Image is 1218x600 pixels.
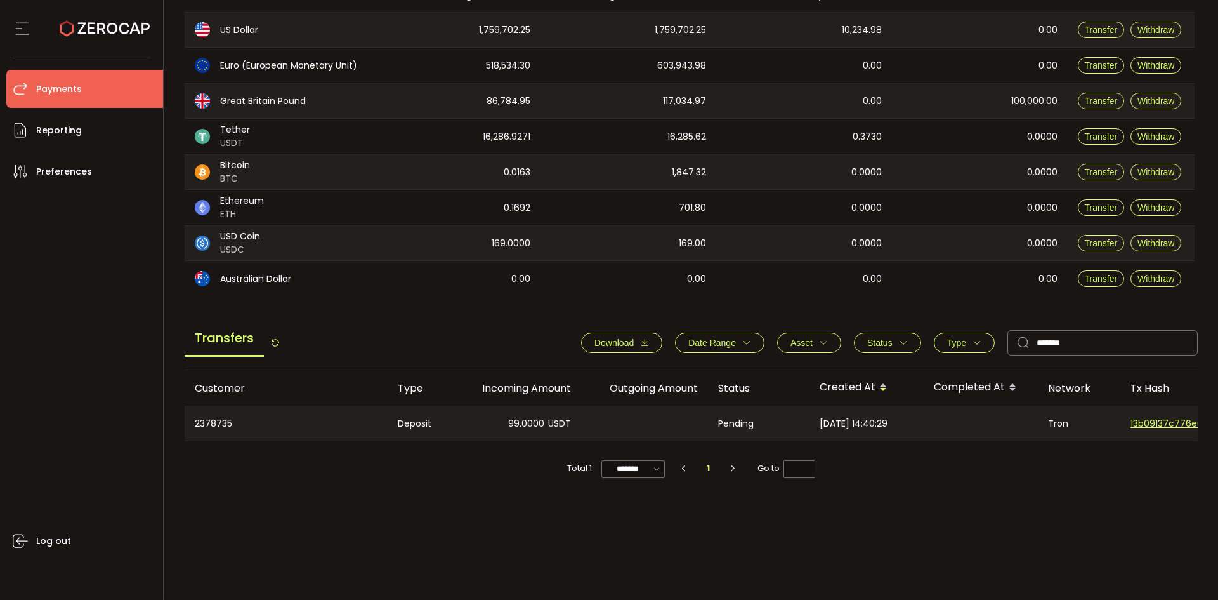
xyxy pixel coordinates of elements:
[483,130,530,144] span: 16,286.9271
[1137,274,1174,284] span: Withdraw
[220,159,250,172] span: Bitcoin
[479,23,530,37] span: 1,759,702.25
[688,338,736,348] span: Date Range
[675,333,764,353] button: Date Range
[1085,131,1118,142] span: Transfer
[567,460,592,477] span: Total 1
[220,243,260,257] span: USDC
[1085,238,1118,248] span: Transfer
[1078,57,1125,74] button: Transfer
[594,338,634,348] span: Download
[195,271,210,286] img: aud_portfolio.svg
[1137,131,1174,142] span: Withdraw
[581,381,708,396] div: Outgoing Amount
[924,377,1038,399] div: Completed At
[867,338,893,348] span: Status
[1130,199,1181,216] button: Withdraw
[853,130,882,144] span: 0.3730
[1137,96,1174,106] span: Withdraw
[863,272,882,286] span: 0.00
[388,381,454,396] div: Type
[679,201,706,215] span: 701.80
[1078,93,1125,109] button: Transfer
[697,460,720,477] li: 1
[195,236,210,251] img: usdc_portfolio.svg
[220,230,260,243] span: USD Coin
[504,201,530,215] span: 0.1692
[1011,94,1058,109] span: 100,000.00
[581,333,662,353] button: Download
[663,94,706,109] span: 117,034.97
[185,381,388,396] div: Customer
[1078,199,1125,216] button: Transfer
[851,201,882,215] span: 0.0000
[486,58,530,73] span: 518,534.30
[1137,167,1174,177] span: Withdraw
[548,417,571,431] span: USDT
[854,333,921,353] button: Status
[672,165,706,180] span: 1,847.32
[195,200,210,215] img: eth_portfolio.svg
[195,93,210,109] img: gbp_portfolio.svg
[1038,406,1120,441] div: Tron
[185,321,264,357] span: Transfers
[1038,381,1120,396] div: Network
[36,532,71,550] span: Log out
[1130,235,1181,251] button: Withdraw
[667,130,706,144] span: 16,285.62
[679,236,706,251] span: 169.00
[657,58,706,73] span: 603,943.98
[1038,23,1058,37] span: 0.00
[504,165,530,180] span: 0.0163
[36,163,92,181] span: Preferences
[777,333,841,353] button: Asset
[1078,128,1125,145] button: Transfer
[220,23,258,37] span: US Dollar
[1027,130,1058,144] span: 0.0000
[220,59,357,72] span: Euro (European Monetary Unit)
[655,23,706,37] span: 1,759,702.25
[757,460,815,477] span: Go to
[1085,96,1118,106] span: Transfer
[195,58,210,73] img: eur_portfolio.svg
[842,23,882,37] span: 10,234.98
[1130,270,1181,287] button: Withdraw
[863,58,882,73] span: 0.00
[1078,270,1125,287] button: Transfer
[195,164,210,180] img: btc_portfolio.svg
[1085,167,1118,177] span: Transfer
[1078,164,1125,180] button: Transfer
[220,172,250,185] span: BTC
[1137,60,1174,70] span: Withdraw
[220,272,291,286] span: Australian Dollar
[492,236,530,251] span: 169.0000
[1085,274,1118,284] span: Transfer
[220,208,264,221] span: ETH
[388,406,454,441] div: Deposit
[790,338,813,348] span: Asset
[1027,236,1058,251] span: 0.0000
[947,338,966,348] span: Type
[511,272,530,286] span: 0.00
[1130,22,1181,38] button: Withdraw
[718,417,754,431] span: Pending
[1038,58,1058,73] span: 0.00
[851,236,882,251] span: 0.0000
[220,137,250,150] span: USDT
[36,80,82,98] span: Payments
[195,22,210,37] img: usd_portfolio.svg
[220,95,306,108] span: Great Britain Pound
[1130,128,1181,145] button: Withdraw
[809,377,924,399] div: Created At
[687,272,706,286] span: 0.00
[220,194,264,208] span: Ethereum
[1027,201,1058,215] span: 0.0000
[185,406,388,441] div: 2378735
[1078,235,1125,251] button: Transfer
[1085,203,1118,213] span: Transfer
[1038,272,1058,286] span: 0.00
[1130,164,1181,180] button: Withdraw
[1130,57,1181,74] button: Withdraw
[708,381,809,396] div: Status
[220,123,250,137] span: Tether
